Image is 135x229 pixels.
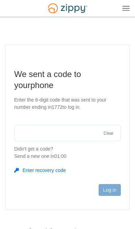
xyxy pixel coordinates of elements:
button: Clear [101,130,116,137]
p: Enter the 6-digit code that was sent to your number ending in 1772 to log in. [14,96,121,111]
div: Send a new one in 01:00 [14,153,121,160]
h1: We sent a code to your phone [14,69,121,91]
button: Enter recovery code [14,167,66,174]
p: Didn't get a code? [14,145,121,160]
img: Logo [44,0,91,17]
img: Mobile Dropdown Menu [122,6,130,11]
button: Log in [99,184,121,196]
